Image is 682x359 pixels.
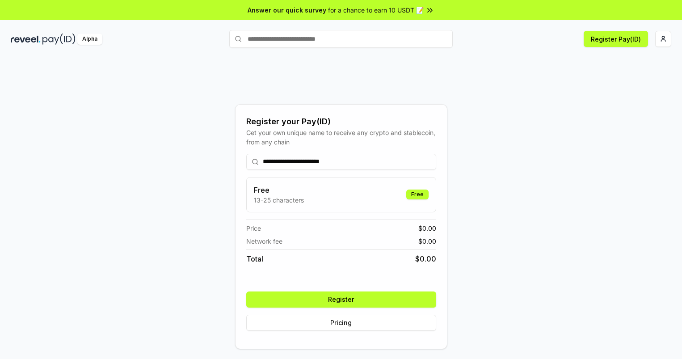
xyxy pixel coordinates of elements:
[246,253,263,264] span: Total
[246,115,436,128] div: Register your Pay(ID)
[248,5,326,15] span: Answer our quick survey
[246,291,436,308] button: Register
[246,237,282,246] span: Network fee
[254,185,304,195] h3: Free
[406,190,429,199] div: Free
[246,128,436,147] div: Get your own unique name to receive any crypto and stablecoin, from any chain
[415,253,436,264] span: $ 0.00
[328,5,424,15] span: for a chance to earn 10 USDT 📝
[584,31,648,47] button: Register Pay(ID)
[11,34,41,45] img: reveel_dark
[246,315,436,331] button: Pricing
[42,34,76,45] img: pay_id
[77,34,102,45] div: Alpha
[246,224,261,233] span: Price
[254,195,304,205] p: 13-25 characters
[418,237,436,246] span: $ 0.00
[418,224,436,233] span: $ 0.00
